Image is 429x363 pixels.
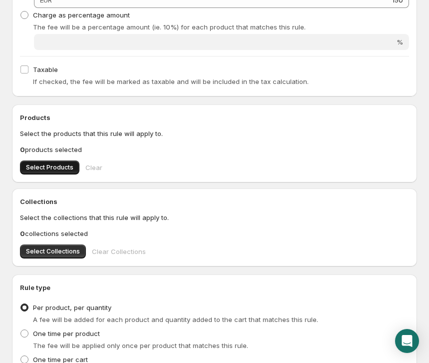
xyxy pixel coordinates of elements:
[20,160,79,174] button: Select Products
[33,11,130,19] span: Charge as percentage amount
[20,112,409,122] h2: Products
[397,38,403,46] span: %
[20,128,409,138] p: Select the products that this rule will apply to.
[20,196,409,206] h2: Collections
[20,212,409,222] p: Select the collections that this rule will apply to.
[395,329,419,353] div: Open Intercom Messenger
[26,163,73,171] span: Select Products
[20,228,409,238] p: collections selected
[20,144,409,154] p: products selected
[33,341,248,349] span: The fee will be applied only once per product that matches this rule.
[20,244,86,258] button: Select Collections
[33,65,58,73] span: Taxable
[33,315,318,323] span: A fee will be added for each product and quantity added to the cart that matches this rule.
[33,77,309,85] span: If checked, the fee will be marked as taxable and will be included in the tax calculation.
[33,329,100,337] span: One time per product
[20,229,25,237] b: 0
[20,282,409,292] h2: Rule type
[33,22,409,32] p: The fee will be a percentage amount (ie. 10%) for each product that matches this rule.
[33,303,111,311] span: Per product, per quantity
[26,247,80,255] span: Select Collections
[20,145,25,153] b: 0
